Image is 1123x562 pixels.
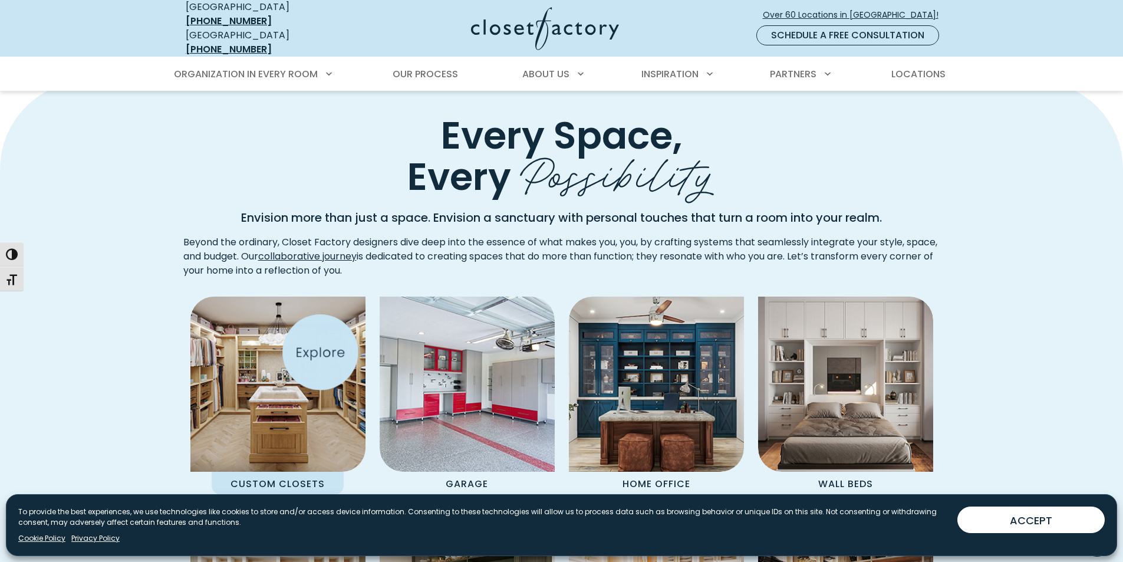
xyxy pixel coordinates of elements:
[71,533,120,544] a: Privacy Policy
[799,472,892,494] p: Wall Beds
[407,150,511,203] span: Every
[380,297,555,494] a: Garage Cabinets Garage
[756,25,939,45] a: Schedule a Free Consultation
[186,42,272,56] a: [PHONE_NUMBER]
[758,297,933,472] img: Wall Bed
[183,235,940,278] p: Beyond the ordinary, Closet Factory designers dive deep into the essence of what makes you, you, ...
[380,297,555,472] img: Garage Cabinets
[186,14,272,28] a: [PHONE_NUMBER]
[604,472,709,494] p: Home Office
[241,209,882,226] strong: Envision more than just a space. Envision a sanctuary with personal touches that turn a room into...
[471,7,619,50] img: Closet Factory Logo
[520,136,716,205] span: Possibility
[186,28,357,57] div: [GEOGRAPHIC_DATA]
[441,109,682,162] span: Every Space,
[522,67,569,81] span: About Us
[763,9,948,21] span: Over 60 Locations in [GEOGRAPHIC_DATA]!
[182,288,374,481] img: Custom Closet with island
[758,297,933,494] a: Wall Bed Wall Beds
[166,58,958,91] nav: Primary Menu
[427,472,507,494] p: Garage
[212,472,344,494] p: Custom Closets
[393,67,458,81] span: Our Process
[641,67,699,81] span: Inspiration
[258,249,357,263] a: collaborative journey
[174,67,318,81] span: Organization in Every Room
[190,297,365,494] a: Custom Closet with island Custom Closets
[770,67,816,81] span: Partners
[957,507,1105,533] button: ACCEPT
[891,67,946,81] span: Locations
[18,507,948,528] p: To provide the best experiences, we use technologies like cookies to store and/or access device i...
[569,297,744,472] img: Home Office featuring desk and custom cabinetry
[762,5,949,25] a: Over 60 Locations in [GEOGRAPHIC_DATA]!
[569,297,744,494] a: Home Office featuring desk and custom cabinetry Home Office
[18,533,65,544] a: Cookie Policy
